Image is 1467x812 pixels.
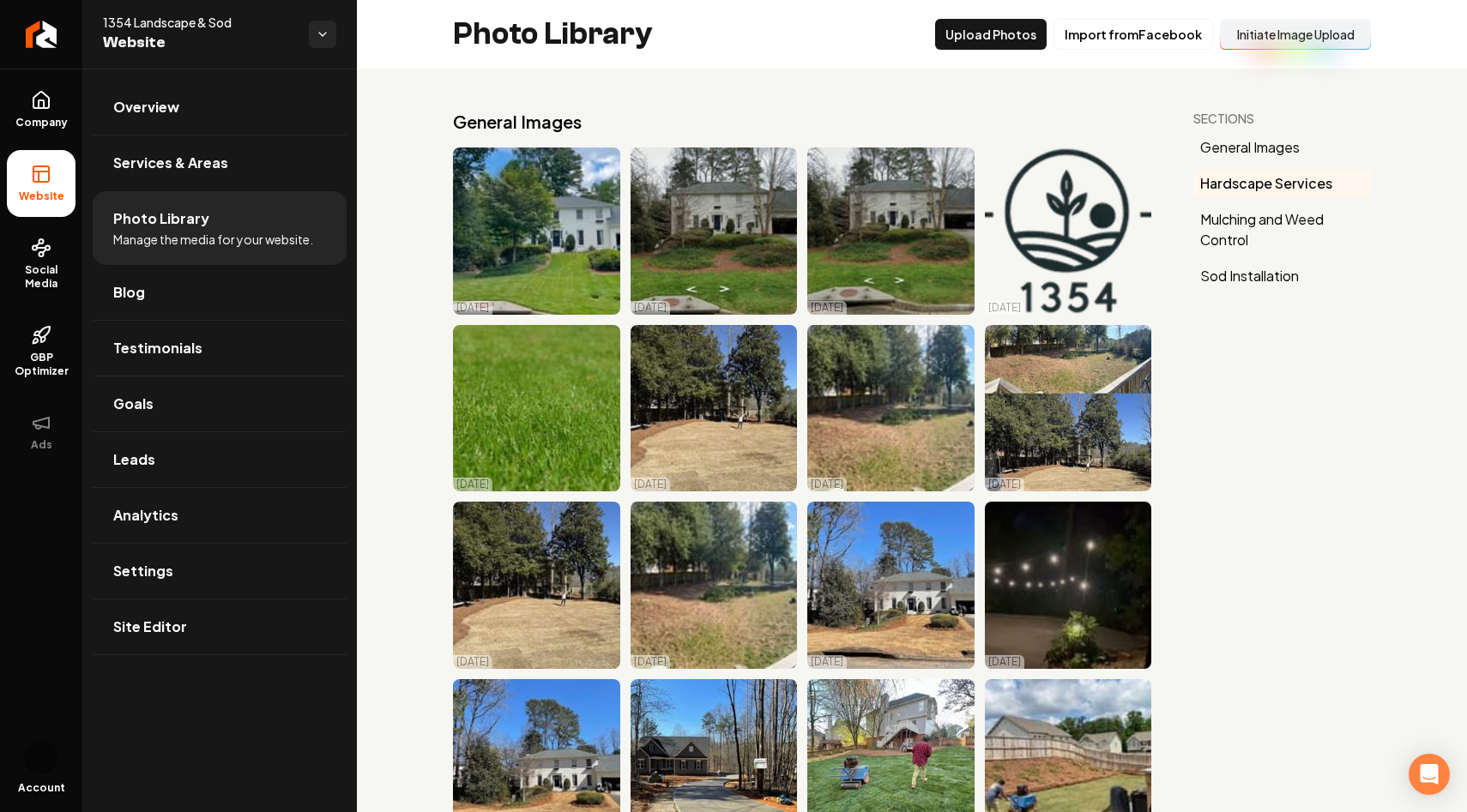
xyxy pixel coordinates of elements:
[113,617,187,637] span: Site Editor
[24,740,58,774] img: Will Henderson
[634,301,667,315] p: [DATE]
[985,502,1152,669] img: No alt text set for this photo
[7,311,75,392] a: GBP Optimizer
[93,321,347,376] a: Testimonials
[456,478,489,491] p: [DATE]
[1193,110,1371,127] h3: Sections
[811,478,843,491] p: [DATE]
[1193,262,1371,290] button: Sod Installation
[456,301,489,315] p: [DATE]
[807,325,975,492] img: No alt text set for this photo
[935,19,1047,50] button: Upload Photos
[113,394,154,414] span: Goals
[807,502,975,669] img: No alt text set for this photo
[24,740,58,774] button: Open user button
[113,282,145,303] span: Blog
[113,505,178,526] span: Analytics
[26,21,57,48] img: Rebolt Logo
[93,544,347,598] a: Settings
[103,31,295,55] span: Website
[93,265,347,320] a: Blog
[1053,19,1213,50] button: Import fromFacebook
[1193,134,1371,161] button: General Images
[631,502,798,669] img: No alt text set for this photo
[9,116,75,129] span: Company
[453,110,1151,134] h2: General Images
[18,781,65,795] span: Account
[988,655,1021,669] p: [DATE]
[113,561,173,581] span: Settings
[634,478,667,491] p: [DATE]
[93,599,347,654] a: Site Editor
[985,325,1152,492] img: No alt text set for this photo
[7,399,75,466] button: Ads
[113,231,313,248] span: Manage the media for your website.
[113,153,228,173] span: Services & Areas
[1220,19,1371,50] button: Initiate Image Upload
[12,189,71,203] span: Website
[113,449,155,470] span: Leads
[7,263,75,291] span: Social Media
[634,655,667,669] p: [DATE]
[1193,170,1371,197] button: Hardscape Services
[113,338,202,358] span: Testimonials
[93,432,347,487] a: Leads
[631,147,798,315] img: Two-story house with manicured lawn, shrubs, and a car parked in the driveway.
[93,488,347,543] a: Analytics
[811,655,843,669] p: [DATE]
[985,147,1152,315] img: No alt text set for this photo
[453,17,653,51] h2: Photo Library
[988,301,1021,315] p: [DATE]
[453,325,620,492] img: No alt text set for this photo
[7,224,75,304] a: Social Media
[93,135,347,190] a: Services & Areas
[103,14,295,31] span: 1354 Landscape & Sod
[453,147,620,315] img: White two-story house surrounded by lush greenery and a well-maintained lawn.
[456,655,489,669] p: [DATE]
[7,351,75,378] span: GBP Optimizer
[807,147,975,315] img: Two-story white house with green landscaping and a driveway, surrounded by trees.
[24,438,59,452] span: Ads
[93,376,347,431] a: Goals
[631,325,798,492] img: No alt text set for this photo
[811,301,843,315] p: [DATE]
[1193,206,1371,254] button: Mulching and Weed Control
[113,97,179,117] span: Overview
[988,478,1021,491] p: [DATE]
[1409,754,1450,795] div: Open Intercom Messenger
[453,502,620,669] img: No alt text set for this photo
[7,76,75,143] a: Company
[93,80,347,135] a: Overview
[113,208,209,229] span: Photo Library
